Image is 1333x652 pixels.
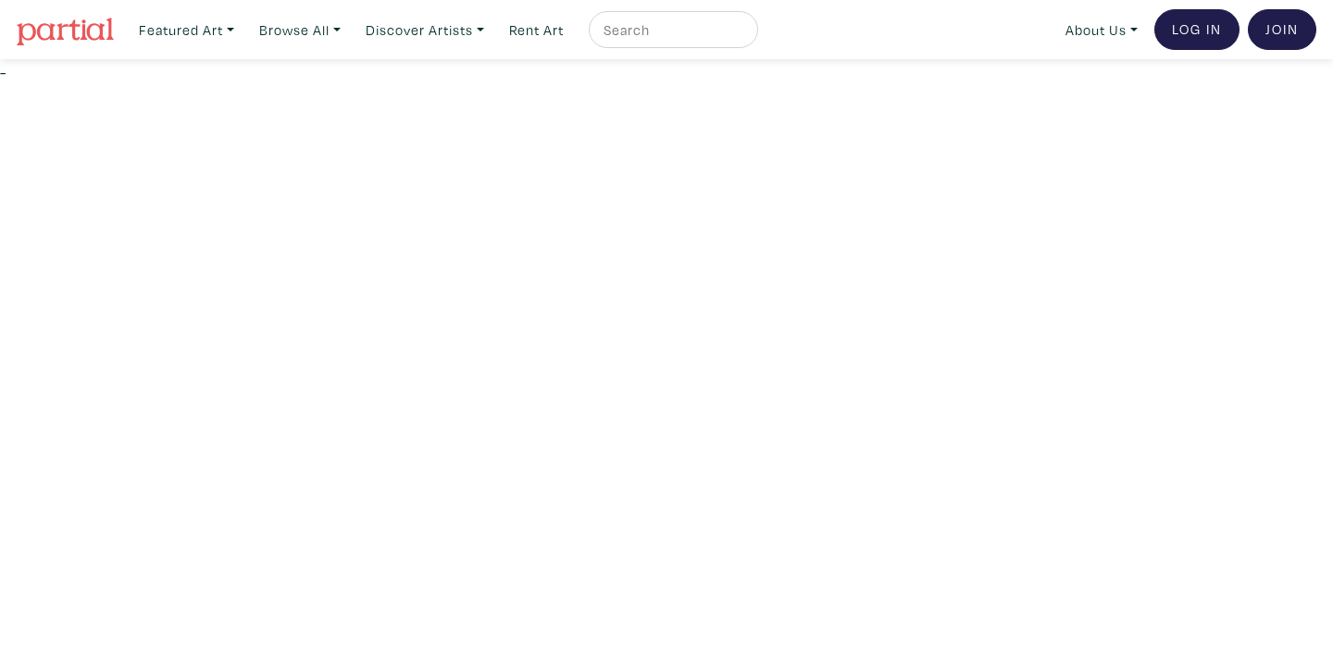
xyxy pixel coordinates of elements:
a: Join [1248,9,1316,50]
a: About Us [1057,11,1146,49]
a: Rent Art [501,11,572,49]
a: Browse All [251,11,349,49]
a: Featured Art [131,11,243,49]
a: Log In [1154,9,1240,50]
input: Search [602,18,741,42]
a: Discover Artists [357,11,492,49]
